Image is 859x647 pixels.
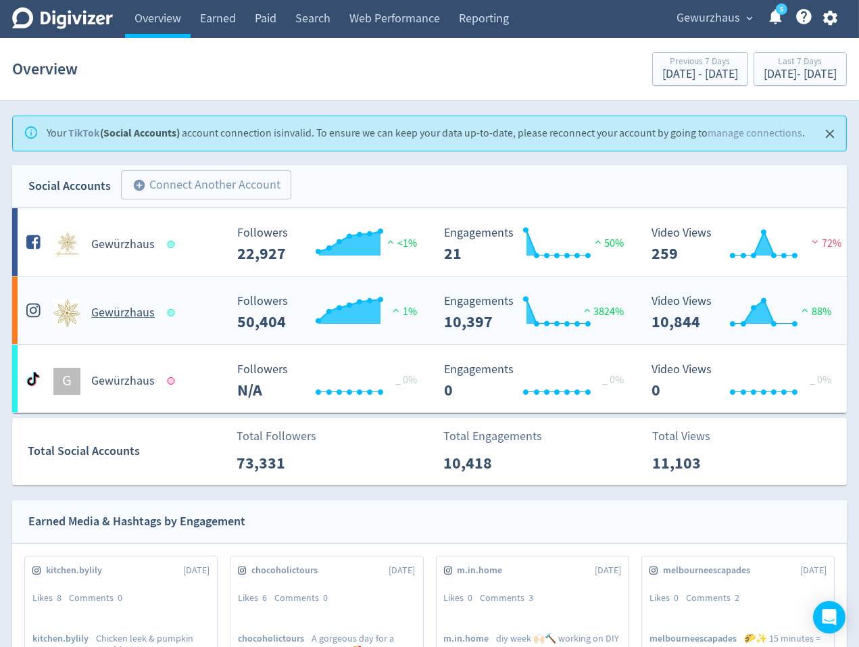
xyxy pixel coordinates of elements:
[458,564,510,577] span: m.in.home
[68,126,180,140] strong: (Social Accounts)
[776,3,787,15] a: 5
[238,592,274,605] div: Likes
[444,592,481,605] div: Likes
[237,451,314,475] p: 73,331
[12,277,847,344] a: Gewürzhaus undefinedGewürzhaus Followers --- Followers 50,404 1% Engagements 10,397 Engagements 1...
[121,170,291,200] button: Connect Another Account
[813,601,845,633] div: Open Intercom Messenger
[47,120,805,147] div: Your account connection is invalid . To ensure we can keep your data up-to-date, please reconnect...
[443,451,521,475] p: 10,418
[603,373,624,387] span: _ 0%
[481,592,541,605] div: Comments
[443,427,542,446] p: Total Engagements
[645,226,848,262] svg: Video Views 259
[591,237,624,250] span: 50%
[53,299,80,327] img: Gewürzhaus undefined
[798,305,831,318] span: 88%
[672,7,756,29] button: Gewurzhaus
[168,241,179,248] span: Data last synced: 22 Sep 2025, 2:01am (AEST)
[581,305,594,315] img: positive-performance.svg
[168,309,179,316] span: Data last synced: 22 Sep 2025, 3:01am (AEST)
[251,564,325,577] span: chocoholictours
[674,592,679,604] span: 0
[132,178,146,192] span: add_circle
[323,592,328,604] span: 0
[743,12,756,24] span: expand_more
[12,47,78,91] h1: Overview
[53,231,80,258] img: Gewürzhaus undefined
[764,57,837,68] div: Last 7 Days
[810,373,831,387] span: _ 0%
[581,305,624,318] span: 3824%
[708,126,802,140] a: manage connections
[91,373,155,389] h5: Gewürzhaus
[652,451,730,475] p: 11,103
[819,123,841,145] button: Close
[798,305,812,315] img: positive-performance.svg
[12,208,847,276] a: Gewürzhaus undefinedGewürzhaus Followers 22,927 Followers 22,927 <1% Engagements 21 Engagements 2...
[91,237,155,253] h5: Gewürzhaus
[808,237,841,250] span: 72%
[438,363,641,399] svg: Engagements 0
[389,305,417,318] span: 1%
[389,305,403,315] img: positive-performance.svg
[28,176,111,196] div: Social Accounts
[91,305,155,321] h5: Gewürzhaus
[389,564,416,577] span: [DATE]
[663,564,758,577] span: melbourneescapades
[230,226,433,262] svg: Followers 22,927
[28,441,227,461] div: Total Social Accounts
[677,7,740,29] span: Gewurzhaus
[652,427,730,446] p: Total Views
[12,345,847,412] a: GGewürzhaus Followers --- _ 0% Followers N/A Engagements 0 Engagements 0 _ 0% Video Views 0 Video...
[384,237,417,250] span: <1%
[652,52,748,86] button: Previous 7 Days[DATE] - [DATE]
[595,564,621,577] span: [DATE]
[444,632,497,645] span: m.in.home
[438,295,641,331] svg: Engagements 10,397
[662,57,738,68] div: Previous 7 Days
[591,237,605,247] img: positive-performance.svg
[183,564,210,577] span: [DATE]
[28,512,245,531] div: Earned Media & Hashtags by Engagement
[230,363,433,399] svg: Followers ---
[274,592,335,605] div: Comments
[111,172,291,200] a: Connect Another Account
[529,592,534,604] span: 3
[645,363,848,399] svg: Video Views 0
[168,377,179,385] span: Data last synced: 3 Sep 2023, 6:01am (AEST)
[68,126,100,140] a: TikTok
[118,592,122,604] span: 0
[32,632,96,645] span: kitchen.bylily
[808,237,822,247] img: negative-performance.svg
[645,295,848,331] svg: Video Views 10,844
[69,592,130,605] div: Comments
[384,237,397,247] img: positive-performance.svg
[53,368,80,395] div: G
[735,592,739,604] span: 2
[686,592,747,605] div: Comments
[57,592,62,604] span: 8
[46,564,109,577] span: kitchen.bylily
[32,592,69,605] div: Likes
[262,592,267,604] span: 6
[468,592,473,604] span: 0
[438,226,641,262] svg: Engagements 21
[754,52,847,86] button: Last 7 Days[DATE]- [DATE]
[230,295,433,331] svg: Followers ---
[649,592,686,605] div: Likes
[800,564,827,577] span: [DATE]
[238,632,312,645] span: chocoholictours
[764,68,837,80] div: [DATE] - [DATE]
[780,5,783,14] text: 5
[649,632,744,645] span: melbourneescapades
[237,427,316,446] p: Total Followers
[395,373,417,387] span: _ 0%
[662,68,738,80] div: [DATE] - [DATE]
